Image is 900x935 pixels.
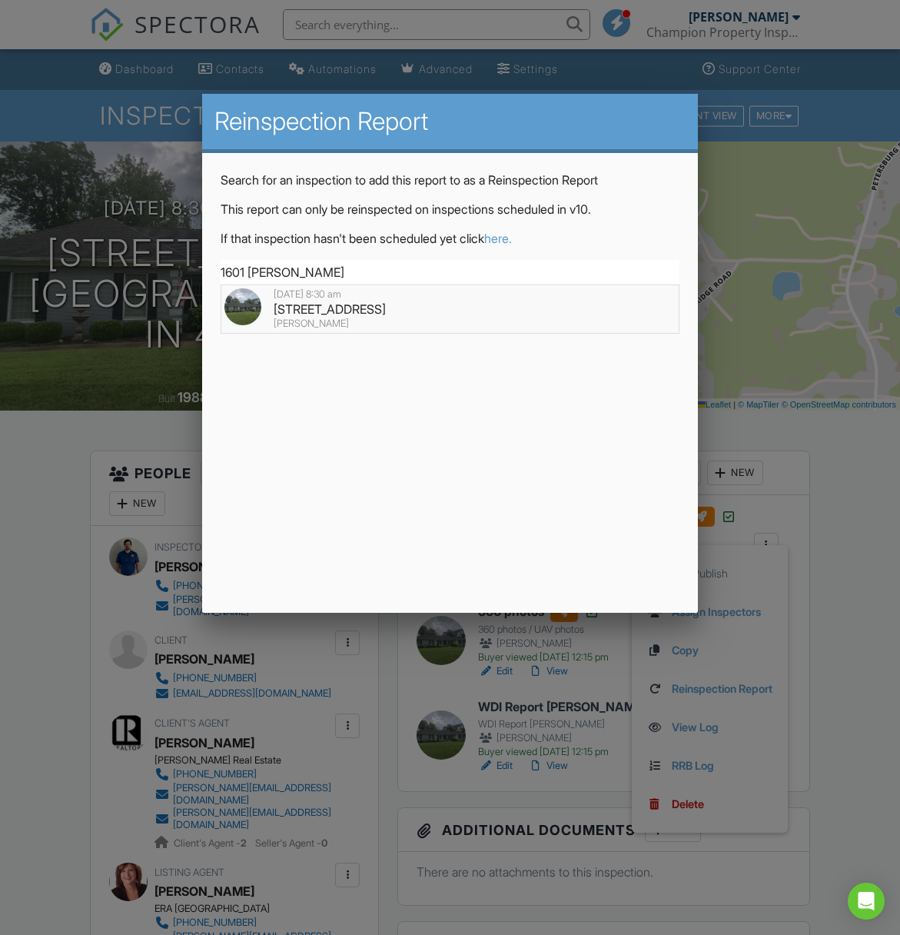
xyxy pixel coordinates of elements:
input: Search for an address, buyer, or agent [221,260,679,285]
img: 9153660%2Fcover_photos%2FGBBaNX1O2sqoEAPmxbMa%2Foriginal.9153660-1754316081187 [224,288,261,325]
div: Open Intercom Messenger [848,883,885,920]
div: [STREET_ADDRESS] [224,301,675,318]
p: This report can only be reinspected on inspections scheduled in v10. [221,201,679,218]
h2: Reinspection Report [214,106,685,137]
p: If that inspection hasn't been scheduled yet click [221,230,679,247]
div: [DATE] 8:30 am [224,288,675,301]
p: Search for an inspection to add this report to as a Reinspection Report [221,171,679,188]
div: [PERSON_NAME] [224,318,675,330]
a: here. [484,231,512,246]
